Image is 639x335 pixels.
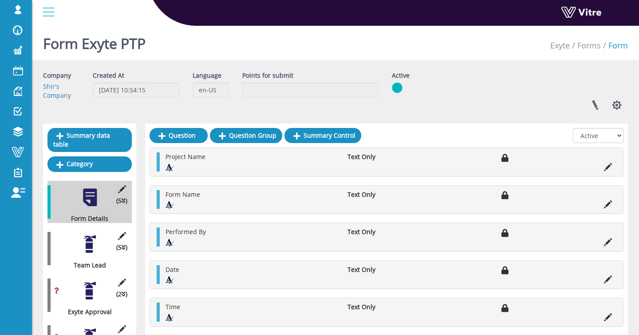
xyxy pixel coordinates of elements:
[47,214,125,223] div: Form Details
[166,265,179,274] span: Date
[210,128,282,143] a: Question Group
[47,156,132,171] a: Category
[550,40,570,51] a: Exyte
[343,303,411,311] li: Text Only
[116,196,127,205] span: (5 )
[343,190,411,199] li: Text Only
[343,152,411,161] li: Text Only
[242,71,293,80] label: Points for submit
[116,290,127,299] span: (2 )
[166,227,206,236] span: Performed By
[150,128,208,143] a: Question
[577,40,601,51] a: Forms
[392,82,402,93] img: yes
[343,227,411,236] li: Text Only
[47,128,132,152] a: Summary data table
[93,71,124,80] label: Created At
[284,128,361,143] a: Summary Control
[116,243,127,252] span: (5 )
[166,303,180,311] span: Time
[392,71,410,80] label: Active
[47,307,125,316] div: Exyte Approval
[43,71,71,80] label: Company
[47,261,125,270] div: Team Lead
[166,152,205,161] span: Project Name
[601,40,628,52] li: Form
[43,82,71,100] a: Shir's Company
[166,190,200,199] span: Form Name
[43,22,146,60] h1: Form Exyte PTP
[193,71,221,80] label: Language
[343,265,411,274] li: Text Only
